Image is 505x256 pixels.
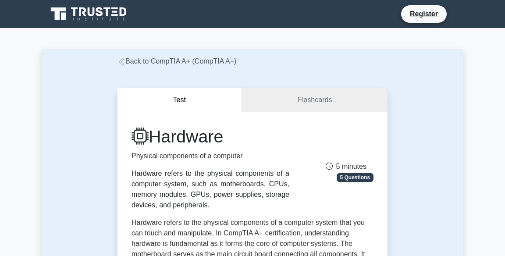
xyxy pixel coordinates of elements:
[405,8,443,19] a: Register
[242,88,388,113] a: Flashcards
[132,151,289,161] p: Physical components of a computer
[117,88,242,113] button: Test
[132,126,289,147] h1: Hardware
[337,173,373,182] span: 5 Questions
[326,163,366,170] span: 5 minutes
[117,57,236,65] a: Back to CompTIA A+ (CompTIA A+)
[132,168,289,210] div: Hardware refers to the physical components of a computer system, such as motherboards, CPUs, memo...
